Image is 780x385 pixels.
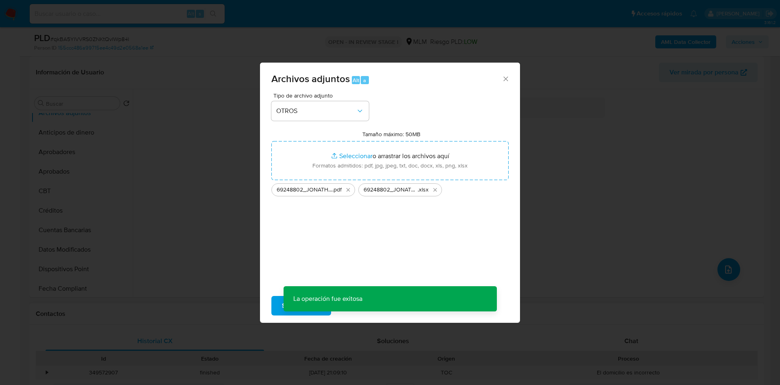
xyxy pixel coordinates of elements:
[271,296,331,315] button: Subir archivo
[364,186,418,194] span: 69248802_JONATHAN [PERSON_NAME] MARTINEZ_SEP2025
[284,286,372,311] p: La operación fue exitosa
[276,107,356,115] span: OTROS
[271,72,350,86] span: Archivos adjuntos
[363,76,366,84] span: a
[430,185,440,195] button: Eliminar 69248802_JONATHAN ISAAC RENDON MARTINEZ_SEP2025.xlsx
[277,186,332,194] span: 69248802_JONATHAN [PERSON_NAME] MARTINEZ_SEP2025
[345,297,371,315] span: Cancelar
[273,93,371,98] span: Tipo de archivo adjunto
[282,297,321,315] span: Subir archivo
[418,186,429,194] span: .xlsx
[332,186,342,194] span: .pdf
[271,180,509,196] ul: Archivos seleccionados
[343,185,353,195] button: Eliminar 69248802_JONATHAN ISAAC RENDON MARTINEZ_SEP2025.pdf
[271,101,369,121] button: OTROS
[502,75,509,82] button: Cerrar
[353,76,359,84] span: Alt
[362,131,420,138] label: Tamaño máximo: 50MB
